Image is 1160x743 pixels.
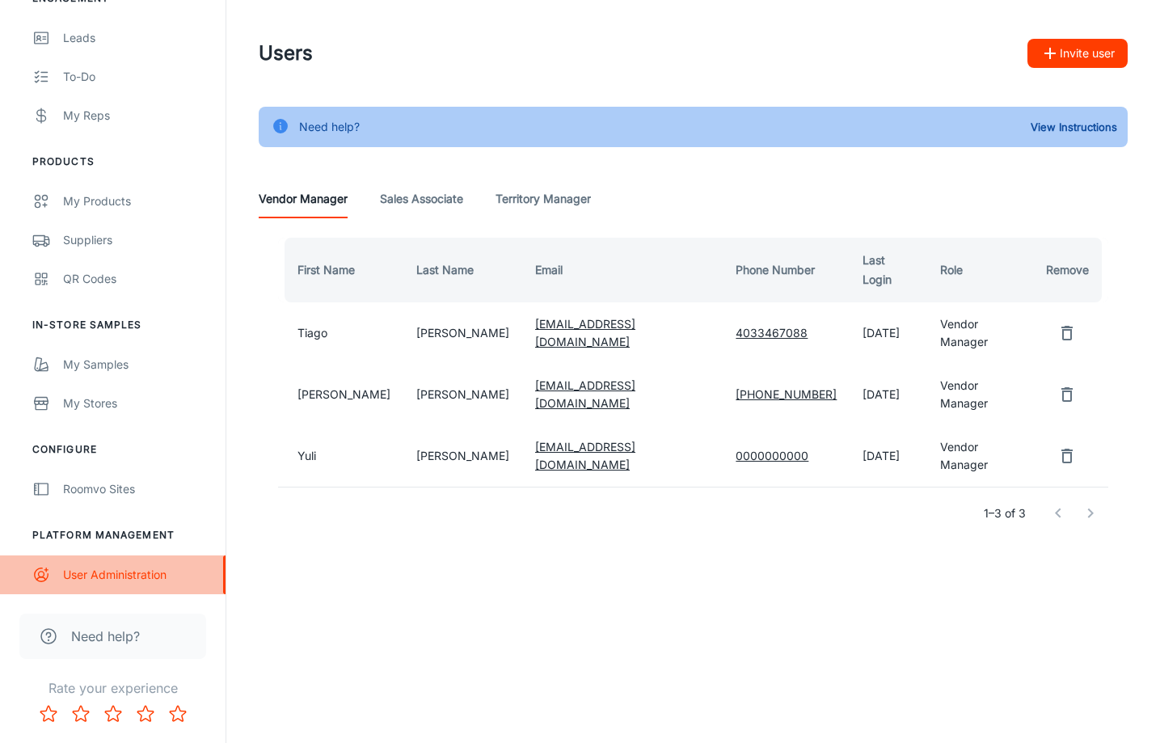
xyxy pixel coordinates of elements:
[927,302,1033,364] td: Vendor Manager
[496,179,591,218] a: Territory Manager
[63,356,209,374] div: My Samples
[850,302,926,364] td: [DATE]
[927,425,1033,487] td: Vendor Manager
[299,112,360,142] div: Need help?
[535,378,635,410] a: [EMAIL_ADDRESS][DOMAIN_NAME]
[278,425,403,487] td: Yuli
[1051,440,1083,472] button: remove user
[535,440,635,471] a: [EMAIL_ADDRESS][DOMAIN_NAME]
[850,238,926,302] th: Last Login
[63,480,209,498] div: Roomvo Sites
[736,449,808,462] a: 0000000000
[1027,39,1128,68] button: Invite user
[984,504,1026,522] p: 1–3 of 3
[63,68,209,86] div: To-do
[278,238,403,302] th: First Name
[63,231,209,249] div: Suppliers
[403,238,522,302] th: Last Name
[927,364,1033,425] td: Vendor Manager
[278,302,403,364] td: Tiago
[535,317,635,348] a: [EMAIL_ADDRESS][DOMAIN_NAME]
[1051,317,1083,349] button: remove user
[380,179,463,218] a: Sales Associate
[259,39,313,68] h1: Users
[1027,115,1121,139] button: View Instructions
[1051,378,1083,411] button: remove user
[63,192,209,210] div: My Products
[63,395,209,412] div: My Stores
[850,364,926,425] td: [DATE]
[403,302,522,364] td: [PERSON_NAME]
[63,29,209,47] div: Leads
[723,238,850,302] th: Phone Number
[522,238,723,302] th: Email
[63,566,209,584] div: User Administration
[278,364,403,425] td: [PERSON_NAME]
[850,425,926,487] td: [DATE]
[403,364,522,425] td: [PERSON_NAME]
[927,238,1033,302] th: Role
[403,425,522,487] td: [PERSON_NAME]
[736,326,808,340] a: 4033467088
[63,107,209,125] div: My Reps
[736,387,837,401] a: [PHONE_NUMBER]
[63,270,209,288] div: QR Codes
[1033,238,1108,302] th: Remove
[259,179,348,218] a: Vendor Manager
